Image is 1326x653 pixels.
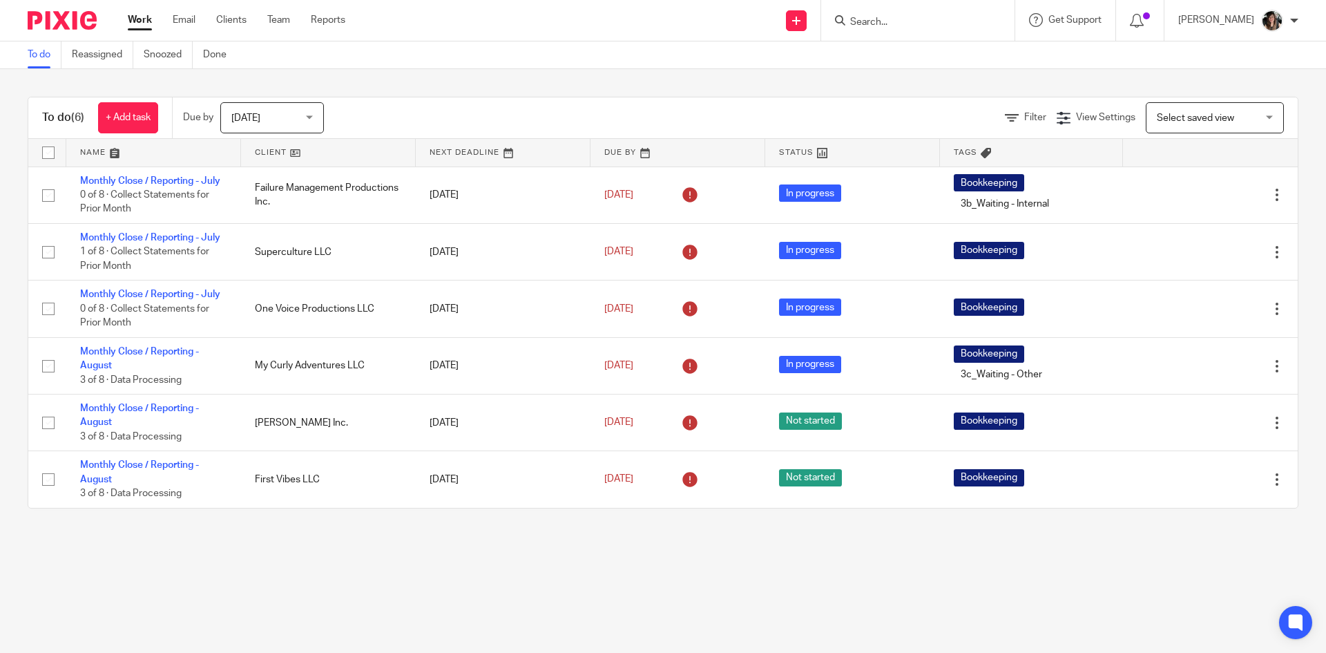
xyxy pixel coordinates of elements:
span: Bookkeeping [954,469,1024,486]
td: Superculture LLC [241,223,416,280]
span: In progress [779,356,841,373]
span: Bookkeeping [954,346,1024,363]
a: Monthly Close / Reporting - August [80,347,199,370]
a: Snoozed [144,41,193,68]
span: [DATE] [604,418,633,428]
a: Team [267,13,290,27]
a: Reports [311,13,345,27]
td: My Curly Adventures LLC [241,337,416,394]
a: Monthly Close / Reporting - July [80,290,220,299]
span: 3 of 8 · Data Processing [80,432,182,442]
p: [PERSON_NAME] [1178,13,1254,27]
span: In progress [779,299,841,316]
span: [DATE] [604,247,633,257]
span: 3c_Waiting - Other [954,366,1049,384]
a: + Add task [98,102,158,133]
span: [DATE] [604,361,633,370]
a: Clients [216,13,247,27]
span: [DATE] [604,304,633,314]
a: Monthly Close / Reporting - August [80,404,199,427]
span: 0 of 8 · Collect Statements for Prior Month [80,304,209,328]
a: Email [173,13,195,27]
td: [DATE] [416,395,590,451]
td: [DATE] [416,167,590,223]
a: Monthly Close / Reporting - July [80,233,220,243]
td: [DATE] [416,281,590,337]
span: Not started [779,469,842,486]
a: Reassigned [72,41,133,68]
td: [DATE] [416,223,590,280]
span: (6) [71,112,84,123]
td: Failure Management Productions Inc. [241,167,416,223]
span: 3 of 8 · Data Processing [80,375,182,385]
span: Not started [779,413,842,430]
td: [DATE] [416,337,590,394]
span: In progress [779,184,841,202]
td: First Vibes LLC [241,451,416,508]
input: Search [849,17,973,29]
span: Bookkeeping [954,413,1024,430]
span: Select saved view [1157,113,1234,123]
span: [DATE] [604,475,633,484]
h1: To do [42,111,84,125]
span: In progress [779,242,841,259]
td: [PERSON_NAME] Inc. [241,395,416,451]
a: Done [203,41,237,68]
span: [DATE] [604,190,633,200]
span: Bookkeeping [954,174,1024,191]
span: 1 of 8 · Collect Statements for Prior Month [80,247,209,272]
td: One Voice Productions LLC [241,281,416,337]
span: Bookkeeping [954,242,1024,259]
img: IMG_2906.JPEG [1261,10,1283,32]
img: Pixie [28,11,97,30]
span: Filter [1024,113,1046,122]
a: To do [28,41,61,68]
span: 3 of 8 · Data Processing [80,489,182,498]
a: Monthly Close / Reporting - July [80,176,220,186]
a: Monthly Close / Reporting - August [80,460,199,484]
span: Get Support [1048,15,1102,25]
span: View Settings [1076,113,1135,122]
span: [DATE] [231,113,260,123]
span: Tags [954,149,977,156]
td: [DATE] [416,451,590,508]
span: Bookkeeping [954,299,1024,316]
p: Due by [183,111,213,124]
span: 3b_Waiting - Internal [954,195,1056,212]
a: Work [128,13,152,27]
span: 0 of 8 · Collect Statements for Prior Month [80,190,209,214]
